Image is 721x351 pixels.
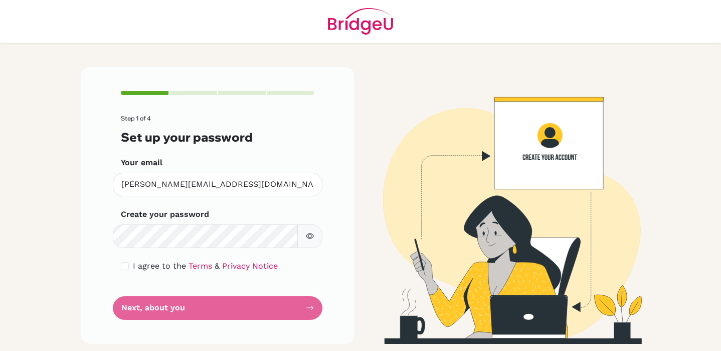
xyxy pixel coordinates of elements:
[215,261,220,271] span: &
[222,261,278,271] a: Privacy Notice
[121,114,151,122] span: Step 1 of 4
[189,261,212,271] a: Terms
[133,261,186,271] span: I agree to the
[121,157,162,169] label: Your email
[121,130,314,145] h3: Set up your password
[121,208,209,220] label: Create your password
[113,173,322,196] input: Insert your email*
